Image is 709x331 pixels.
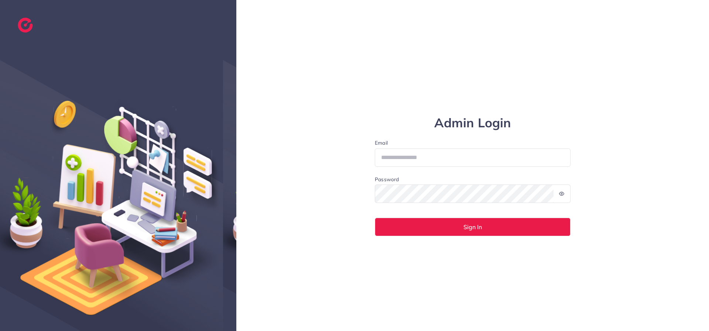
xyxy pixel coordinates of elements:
[18,18,33,32] img: logo
[375,218,571,236] button: Sign In
[375,176,399,183] label: Password
[375,115,571,131] h1: Admin Login
[375,139,571,146] label: Email
[463,224,482,230] span: Sign In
